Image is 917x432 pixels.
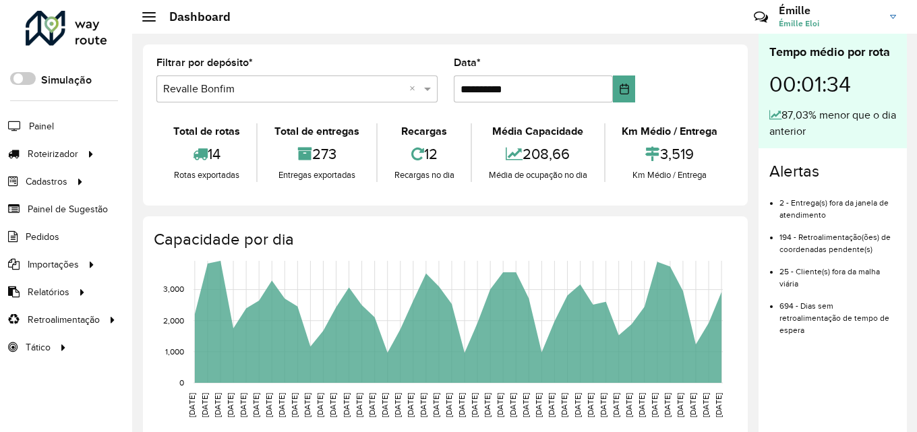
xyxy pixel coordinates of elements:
text: [DATE] [213,393,222,417]
text: [DATE] [419,393,427,417]
h3: Émille [779,4,880,17]
text: 1,000 [165,347,184,356]
span: Clear all [409,81,421,97]
text: [DATE] [637,393,646,417]
text: [DATE] [508,393,517,417]
text: [DATE] [380,393,389,417]
label: Data [454,55,481,71]
li: 25 - Cliente(s) fora da malha viária [779,255,896,290]
li: 194 - Retroalimentação(ões) de coordenadas pendente(s) [779,221,896,255]
div: 12 [381,140,467,168]
text: [DATE] [521,393,530,417]
div: Total de rotas [160,123,253,140]
text: [DATE] [650,393,659,417]
div: 00:01:34 [769,61,896,107]
h2: Dashboard [156,9,231,24]
text: [DATE] [676,393,684,417]
text: [DATE] [701,393,710,417]
text: [DATE] [612,393,620,417]
text: [DATE] [277,393,286,417]
h4: Alertas [769,162,896,181]
div: Recargas no dia [381,168,467,182]
text: [DATE] [393,393,402,417]
text: [DATE] [355,393,363,417]
text: 2,000 [163,316,184,325]
span: Painel [29,119,54,133]
div: Média de ocupação no dia [475,168,600,182]
text: [DATE] [470,393,479,417]
text: [DATE] [560,393,568,417]
text: [DATE] [200,393,209,417]
span: Relatórios [28,285,69,299]
text: [DATE] [663,393,672,417]
text: [DATE] [252,393,260,417]
span: Émille Eloi [779,18,880,30]
li: 2 - Entrega(s) fora da janela de atendimento [779,187,896,221]
text: [DATE] [290,393,299,417]
span: Pedidos [26,230,59,244]
text: [DATE] [432,393,440,417]
span: Importações [28,257,79,272]
span: Tático [26,340,51,354]
text: [DATE] [573,393,582,417]
text: [DATE] [483,393,492,417]
a: Contato Rápido [746,3,775,32]
text: [DATE] [688,393,697,417]
div: Tempo médio por rota [769,43,896,61]
div: Média Capacidade [475,123,600,140]
text: [DATE] [457,393,466,417]
text: [DATE] [624,393,633,417]
text: [DATE] [239,393,247,417]
text: [DATE] [303,393,312,417]
label: Filtrar por depósito [156,55,253,71]
text: [DATE] [496,393,504,417]
li: 694 - Dias sem retroalimentação de tempo de espera [779,290,896,336]
text: 0 [179,378,184,387]
div: Total de entregas [261,123,372,140]
text: 3,000 [163,285,184,294]
h4: Capacidade por dia [154,230,734,249]
div: Recargas [381,123,467,140]
div: 208,66 [475,140,600,168]
text: [DATE] [444,393,453,417]
span: Cadastros [26,175,67,189]
div: Km Médio / Entrega [609,123,731,140]
text: [DATE] [264,393,273,417]
text: [DATE] [226,393,235,417]
div: Km Médio / Entrega [609,168,731,182]
div: Entregas exportadas [261,168,372,182]
text: [DATE] [367,393,376,417]
div: 87,03% menor que o dia anterior [769,107,896,140]
label: Simulação [41,72,92,88]
span: Retroalimentação [28,313,100,327]
text: [DATE] [534,393,543,417]
text: [DATE] [328,393,337,417]
button: Choose Date [613,75,635,102]
div: 3,519 [609,140,731,168]
text: [DATE] [714,393,723,417]
text: [DATE] [316,393,324,417]
text: [DATE] [586,393,595,417]
text: [DATE] [342,393,351,417]
span: Painel de Sugestão [28,202,108,216]
div: Rotas exportadas [160,168,253,182]
text: [DATE] [406,393,415,417]
text: [DATE] [187,393,196,417]
text: [DATE] [547,393,556,417]
div: 14 [160,140,253,168]
span: Roteirizador [28,147,78,161]
text: [DATE] [599,393,608,417]
div: 273 [261,140,372,168]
